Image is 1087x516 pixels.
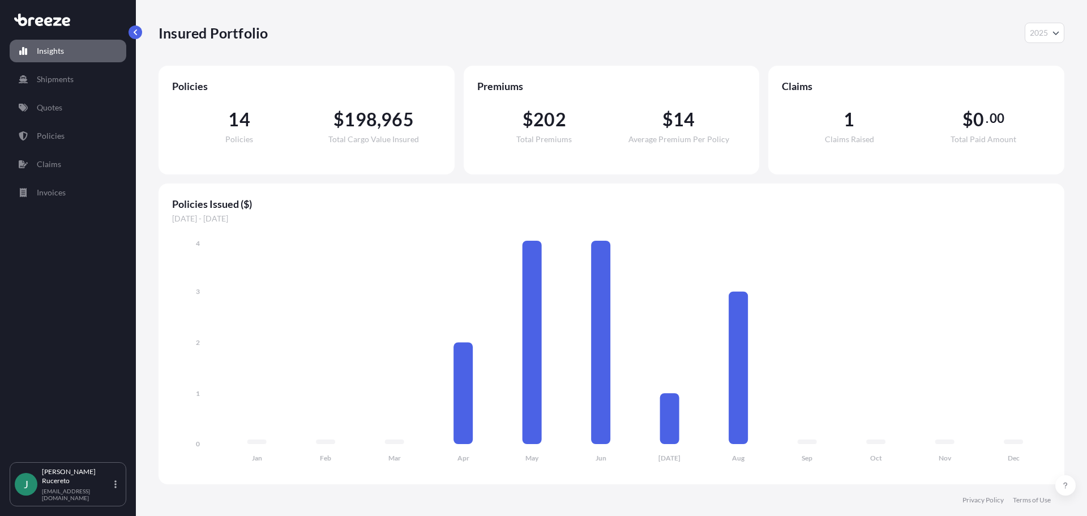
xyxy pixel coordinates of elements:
[196,440,200,448] tspan: 0
[939,454,952,462] tspan: Nov
[1025,23,1064,43] button: Year Selector
[962,110,973,129] span: $
[10,181,126,204] a: Invoices
[344,110,377,129] span: 198
[37,130,65,142] p: Policies
[533,110,566,129] span: 202
[252,454,262,462] tspan: Jan
[10,68,126,91] a: Shipments
[457,454,469,462] tspan: Apr
[844,110,854,129] span: 1
[320,454,331,462] tspan: Feb
[196,287,200,296] tspan: 3
[172,213,1051,224] span: [DATE] - [DATE]
[37,102,62,113] p: Quotes
[24,479,28,490] span: J
[523,110,533,129] span: $
[962,496,1004,505] a: Privacy Policy
[825,135,874,143] span: Claims Raised
[628,135,729,143] span: Average Premium Per Policy
[37,74,74,85] p: Shipments
[225,135,253,143] span: Policies
[973,110,984,129] span: 0
[228,110,250,129] span: 14
[662,110,673,129] span: $
[658,454,681,462] tspan: [DATE]
[333,110,344,129] span: $
[42,488,112,501] p: [EMAIL_ADDRESS][DOMAIN_NAME]
[525,454,539,462] tspan: May
[172,197,1051,211] span: Policies Issued ($)
[986,114,988,123] span: .
[37,159,61,170] p: Claims
[596,454,606,462] tspan: Jun
[516,135,572,143] span: Total Premiums
[196,389,200,398] tspan: 1
[673,110,695,129] span: 14
[990,114,1004,123] span: 00
[196,239,200,248] tspan: 4
[477,79,746,93] span: Premiums
[388,454,401,462] tspan: Mar
[37,45,64,57] p: Insights
[951,135,1016,143] span: Total Paid Amount
[381,110,414,129] span: 965
[42,467,112,485] p: [PERSON_NAME] Rucereto
[10,96,126,119] a: Quotes
[782,79,1051,93] span: Claims
[328,135,419,143] span: Total Cargo Value Insured
[1013,496,1051,505] a: Terms of Use
[196,338,200,347] tspan: 2
[159,24,268,42] p: Insured Portfolio
[37,187,66,198] p: Invoices
[377,110,381,129] span: ,
[10,40,126,62] a: Insights
[1008,454,1020,462] tspan: Dec
[172,79,441,93] span: Policies
[802,454,812,462] tspan: Sep
[732,454,745,462] tspan: Aug
[870,454,882,462] tspan: Oct
[10,153,126,176] a: Claims
[1030,27,1048,39] span: 2025
[10,125,126,147] a: Policies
